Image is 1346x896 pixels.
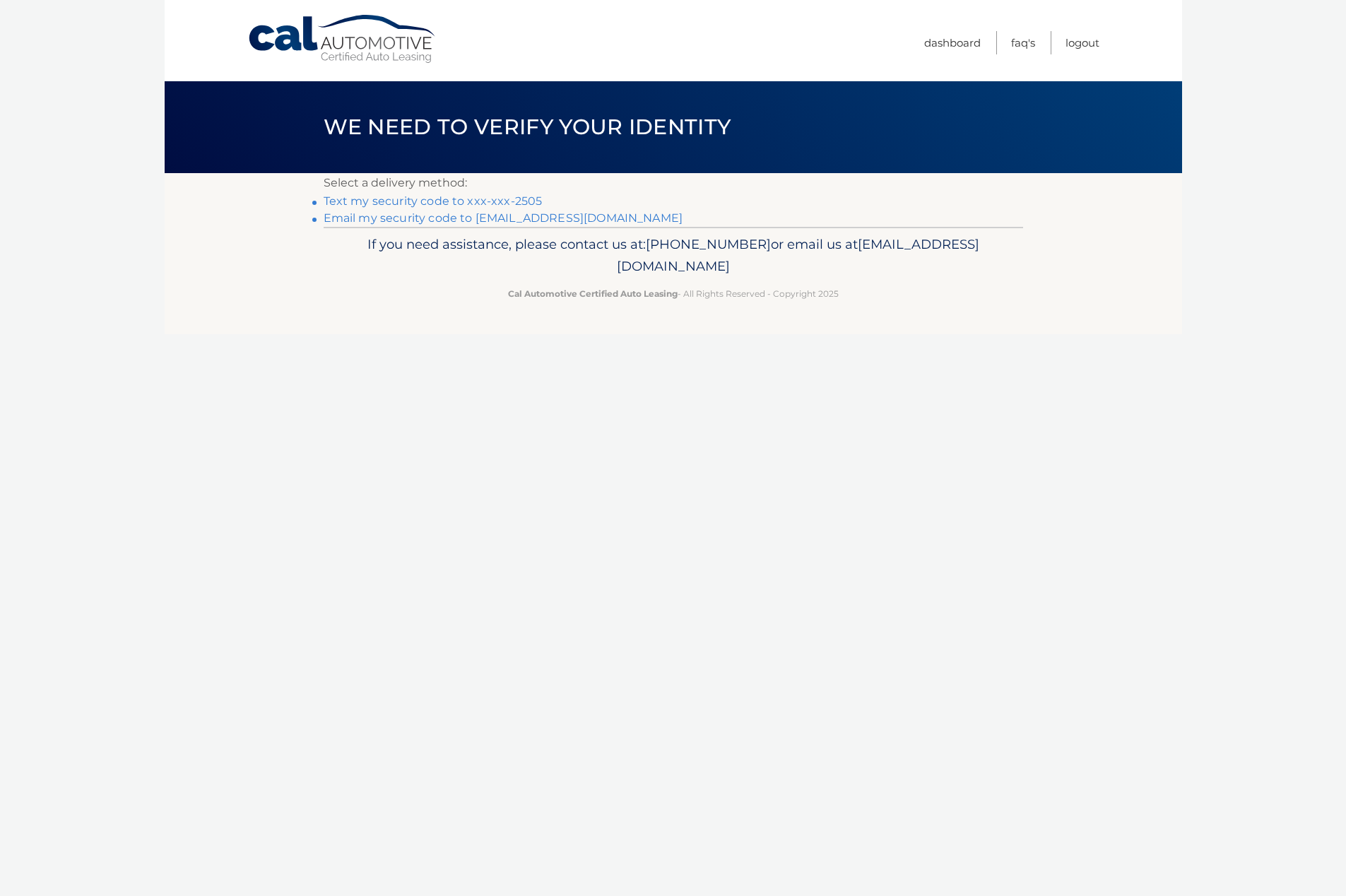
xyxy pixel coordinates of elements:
a: FAQ's [1011,31,1035,54]
strong: Cal Automotive Certified Auto Leasing [508,288,678,299]
a: Dashboard [924,31,981,54]
a: Cal Automotive [247,14,438,64]
a: Text my security code to xxx-xxx-2505 [324,194,543,208]
a: Logout [1065,31,1099,54]
p: If you need assistance, please contact us at: or email us at [333,233,1014,278]
span: We need to verify your identity [324,114,731,140]
span: [PHONE_NUMBER] [646,236,771,252]
p: - All Rights Reserved - Copyright 2025 [333,286,1014,301]
p: Select a delivery method: [324,173,1023,193]
a: Email my security code to [EMAIL_ADDRESS][DOMAIN_NAME] [324,211,683,225]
